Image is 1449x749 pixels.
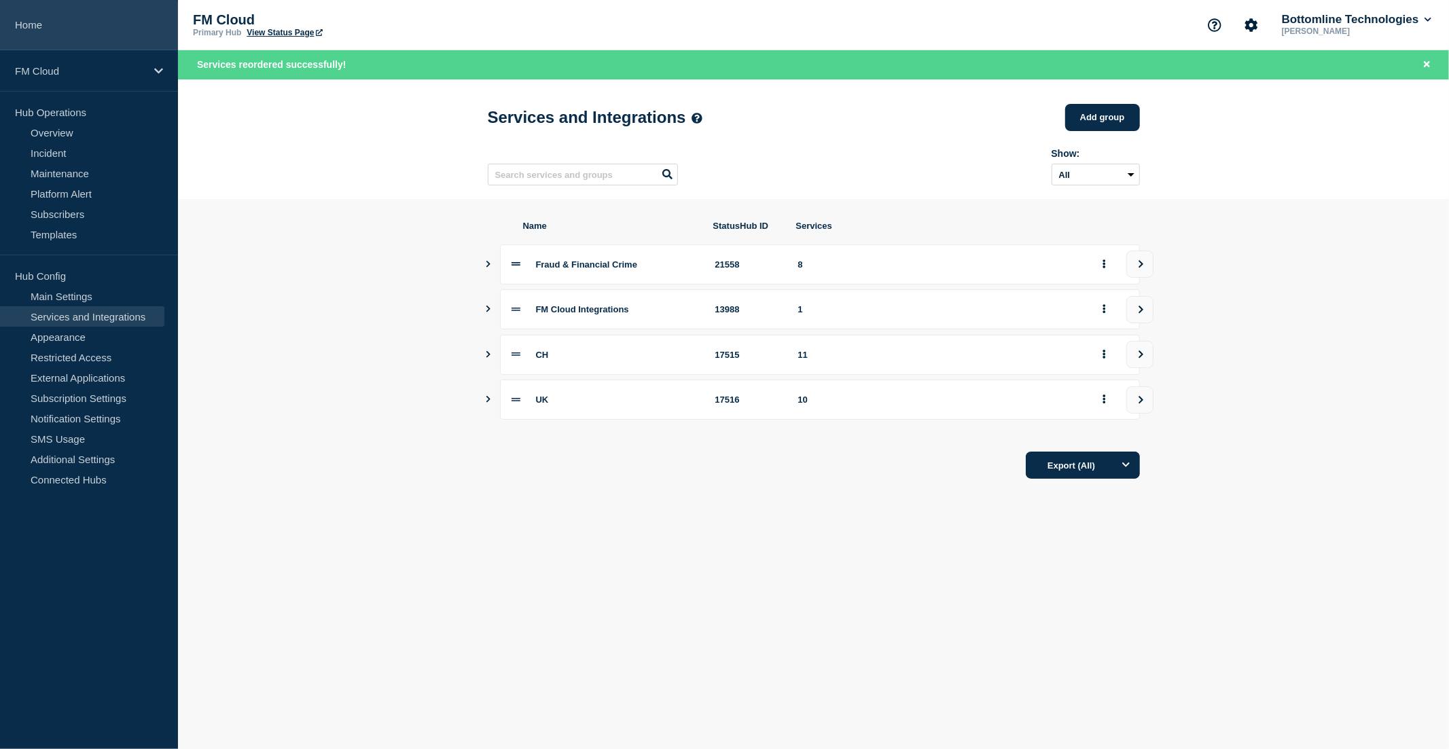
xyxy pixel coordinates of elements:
span: Services reordered successfully! [197,59,346,70]
span: UK [536,395,549,405]
button: view group [1126,341,1153,368]
div: 1 [798,304,1079,314]
button: Show services [485,289,492,329]
button: Show services [485,380,492,420]
button: Bottomline Technologies [1279,13,1434,26]
div: 17515 [715,350,782,360]
button: group actions [1096,389,1113,410]
button: group actions [1096,299,1113,320]
p: Primary Hub [193,28,241,37]
button: Export (All) [1026,452,1140,479]
span: StatusHub ID [713,221,780,231]
button: Account settings [1237,11,1266,39]
button: Show services [485,244,492,285]
input: Search services and groups [488,164,678,185]
button: view group [1126,251,1153,278]
select: Archived [1052,164,1140,185]
button: Options [1113,452,1140,479]
div: 11 [798,350,1079,360]
h1: Services and Integrations [488,108,702,127]
div: 13988 [715,304,782,314]
span: Fraud & Financial Crime [536,259,638,270]
button: view group [1126,386,1153,414]
p: FM Cloud [15,65,145,77]
button: group actions [1096,344,1113,365]
p: FM Cloud [193,12,465,28]
div: 21558 [715,259,782,270]
button: Add group [1065,104,1140,131]
p: [PERSON_NAME] [1279,26,1420,36]
a: View Status Page [247,28,322,37]
span: CH [536,350,549,360]
button: Support [1200,11,1229,39]
button: Show services [485,335,492,375]
button: group actions [1096,254,1113,275]
div: 17516 [715,395,782,405]
button: view group [1126,296,1153,323]
span: Name [523,221,697,231]
span: Services [796,221,1080,231]
button: Close banner [1418,57,1435,73]
div: 10 [798,395,1079,405]
span: FM Cloud Integrations [536,304,629,314]
div: 8 [798,259,1079,270]
div: Show: [1052,148,1140,159]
